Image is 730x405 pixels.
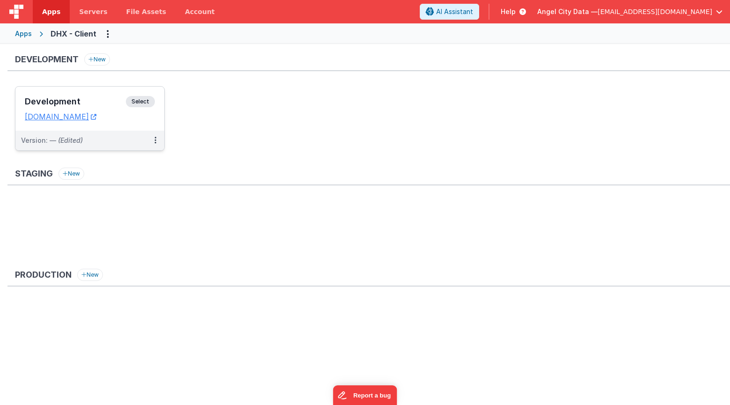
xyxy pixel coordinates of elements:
[126,7,167,16] span: File Assets
[126,96,155,107] span: Select
[77,269,103,281] button: New
[25,97,126,106] h3: Development
[333,385,397,405] iframe: Marker.io feedback button
[100,26,115,41] button: Options
[42,7,60,16] span: Apps
[21,136,83,145] div: Version: —
[537,7,598,16] span: Angel City Data —
[537,7,723,16] button: Angel City Data — [EMAIL_ADDRESS][DOMAIN_NAME]
[51,28,96,39] div: DHX - Client
[598,7,712,16] span: [EMAIL_ADDRESS][DOMAIN_NAME]
[15,55,79,64] h3: Development
[58,136,83,144] span: (Edited)
[58,168,84,180] button: New
[436,7,473,16] span: AI Assistant
[15,169,53,178] h3: Staging
[84,53,110,66] button: New
[15,29,32,38] div: Apps
[420,4,479,20] button: AI Assistant
[15,270,72,280] h3: Production
[501,7,516,16] span: Help
[25,112,96,121] a: [DOMAIN_NAME]
[79,7,107,16] span: Servers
